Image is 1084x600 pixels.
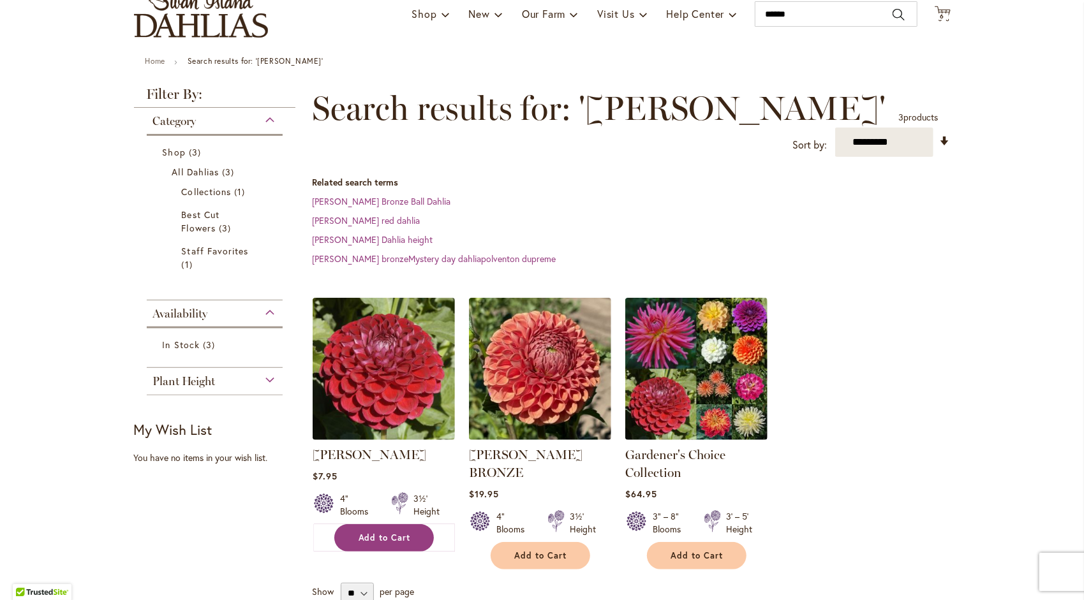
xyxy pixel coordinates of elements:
span: Visit Us [597,7,634,20]
span: 3 [222,165,237,179]
span: 6 [940,12,945,20]
a: Collections [182,185,251,198]
button: Add to Cart [647,542,746,569]
a: [PERSON_NAME] BRONZE [469,447,583,480]
img: CORNEL BRONZE [469,298,611,440]
span: New [468,7,489,20]
a: [PERSON_NAME] Dahlia height [312,233,433,245]
a: Staff Favorites [182,244,251,271]
div: 3½' Height [570,510,596,536]
strong: My Wish List [134,420,212,439]
a: [PERSON_NAME] Bronze Ball Dahlia [312,195,450,207]
img: Gardener's Choice Collection [625,298,768,440]
span: Plant Height [153,374,216,388]
span: Shop [412,7,436,20]
span: Help Center [667,7,725,20]
a: Shop [163,145,271,159]
a: [PERSON_NAME] [313,447,426,462]
span: $7.95 [313,470,338,482]
span: Category [153,114,197,128]
div: You have no items in your wish list. [134,451,304,464]
span: Add to Cart [671,550,724,561]
span: Shop [163,146,186,158]
img: CORNEL [313,298,455,440]
span: Add to Cart [359,532,411,543]
div: 3' – 5' Height [726,510,752,536]
span: Availability [153,307,208,321]
div: 3" – 8" Blooms [653,510,688,536]
a: Gardener's Choice Collection [625,447,725,480]
span: 3 [189,145,204,159]
button: Add to Cart [334,524,434,552]
strong: Search results for: '[PERSON_NAME]' [188,56,323,66]
span: Collections [182,186,232,198]
a: [PERSON_NAME] bronzeMystery day dahliapolventon dupreme [312,252,556,265]
a: In Stock 3 [163,338,271,351]
p: products [898,107,938,128]
span: Staff Favorites [182,245,249,257]
span: $19.95 [469,488,499,500]
strong: Filter By: [134,87,296,108]
a: All Dahlias [172,165,261,179]
span: Our Farm [522,7,565,20]
a: Best Cut Flowers [182,208,251,235]
span: 1 [234,185,248,198]
span: per page [380,586,414,598]
span: 3 [219,221,234,235]
div: 3½' Height [413,492,440,518]
span: 3 [203,338,218,351]
span: Show [312,586,334,598]
button: 6 [935,6,951,23]
span: Best Cut Flowers [182,209,219,234]
iframe: Launch Accessibility Center [10,555,45,590]
label: Sort by: [793,133,828,157]
a: CORNEL [313,430,455,443]
a: Gardener's Choice Collection [625,430,768,443]
a: [PERSON_NAME] red dahlia [312,214,420,226]
span: In Stock [163,339,200,351]
span: 1 [182,258,196,271]
button: Add to Cart [491,542,590,569]
span: 3 [898,111,903,123]
dt: Related search terms [312,176,951,189]
span: All Dahlias [172,166,219,178]
span: Search results for: '[PERSON_NAME]' [312,89,886,128]
span: Add to Cart [515,550,567,561]
div: 4" Blooms [496,510,532,536]
span: $64.95 [625,488,657,500]
a: Home [145,56,165,66]
a: CORNEL BRONZE [469,430,611,443]
div: 4" Blooms [340,492,376,518]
